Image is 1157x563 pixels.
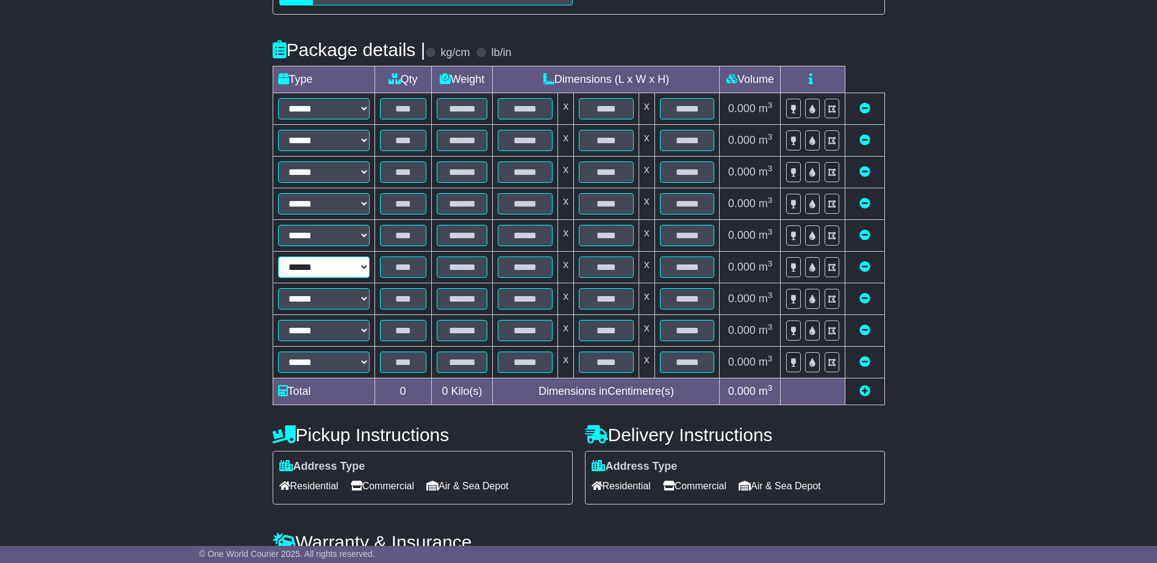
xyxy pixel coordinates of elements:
td: x [639,125,654,157]
td: x [639,157,654,188]
span: 0.000 [728,292,756,305]
h4: Package details | [273,40,426,60]
sup: 3 [768,354,773,363]
a: Remove this item [859,292,870,305]
span: 0.000 [728,324,756,336]
td: x [558,283,574,315]
span: Air & Sea Depot [739,476,821,495]
span: 0.000 [728,102,756,115]
span: © One World Courier 2025. All rights reserved. [199,549,375,559]
td: x [639,315,654,347]
td: x [639,283,654,315]
td: x [639,252,654,283]
span: m [759,292,773,305]
a: Remove this item [859,102,870,115]
a: Remove this item [859,324,870,336]
span: m [759,102,773,115]
sup: 3 [768,196,773,205]
span: m [759,324,773,336]
span: Commercial [663,476,726,495]
sup: 3 [768,132,773,141]
sup: 3 [768,383,773,392]
td: x [639,93,654,125]
span: Commercial [351,476,414,495]
a: Remove this item [859,229,870,241]
sup: 3 [768,291,773,300]
td: x [558,252,574,283]
span: Air & Sea Depot [426,476,509,495]
h4: Pickup Instructions [273,425,573,445]
td: x [558,93,574,125]
sup: 3 [768,164,773,173]
td: Kilo(s) [431,378,493,405]
a: Add new item [859,385,870,397]
span: 0.000 [728,197,756,210]
td: 0 [374,378,431,405]
h4: Delivery Instructions [585,425,885,445]
td: x [639,188,654,220]
span: 0.000 [728,385,756,397]
td: x [558,347,574,378]
span: 0.000 [728,356,756,368]
td: x [558,125,574,157]
span: m [759,261,773,273]
span: Residential [279,476,339,495]
td: Qty [374,66,431,93]
sup: 3 [768,259,773,268]
td: Total [273,378,374,405]
span: 0.000 [728,134,756,146]
a: Remove this item [859,261,870,273]
span: m [759,385,773,397]
a: Remove this item [859,197,870,210]
span: Residential [592,476,651,495]
h4: Warranty & Insurance [273,532,885,552]
sup: 3 [768,322,773,331]
td: Dimensions in Centimetre(s) [493,378,720,405]
span: 0.000 [728,229,756,241]
td: x [639,347,654,378]
td: x [558,188,574,220]
span: m [759,356,773,368]
td: x [558,315,574,347]
td: Volume [720,66,781,93]
a: Remove this item [859,166,870,178]
span: 0 [442,385,448,397]
td: Dimensions (L x W x H) [493,66,720,93]
td: Type [273,66,374,93]
span: m [759,134,773,146]
label: lb/in [491,46,511,60]
td: x [558,157,574,188]
span: 0.000 [728,261,756,273]
td: x [558,220,574,252]
a: Remove this item [859,134,870,146]
sup: 3 [768,101,773,110]
span: 0.000 [728,166,756,178]
sup: 3 [768,227,773,236]
span: m [759,229,773,241]
label: Address Type [592,460,678,473]
label: kg/cm [440,46,470,60]
td: Weight [431,66,493,93]
span: m [759,197,773,210]
a: Remove this item [859,356,870,368]
td: x [639,220,654,252]
span: m [759,166,773,178]
label: Address Type [279,460,365,473]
